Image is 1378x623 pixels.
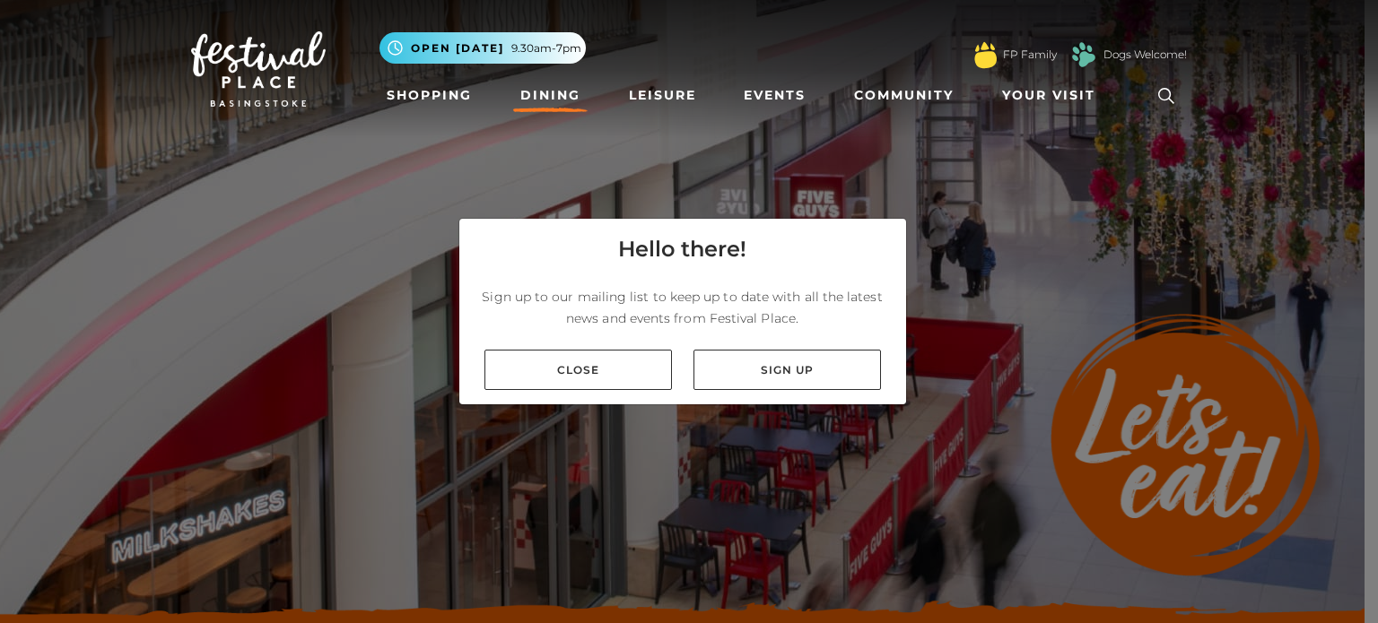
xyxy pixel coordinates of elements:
[513,79,588,112] a: Dining
[191,31,326,107] img: Festival Place Logo
[379,79,479,112] a: Shopping
[1002,86,1095,105] span: Your Visit
[737,79,813,112] a: Events
[847,79,961,112] a: Community
[622,79,703,112] a: Leisure
[1003,47,1057,63] a: FP Family
[511,40,581,56] span: 9.30am-7pm
[379,32,586,64] button: Open [DATE] 9.30am-7pm
[1103,47,1187,63] a: Dogs Welcome!
[484,350,672,390] a: Close
[693,350,881,390] a: Sign up
[995,79,1112,112] a: Your Visit
[618,233,746,265] h4: Hello there!
[411,40,504,56] span: Open [DATE]
[474,286,892,329] p: Sign up to our mailing list to keep up to date with all the latest news and events from Festival ...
